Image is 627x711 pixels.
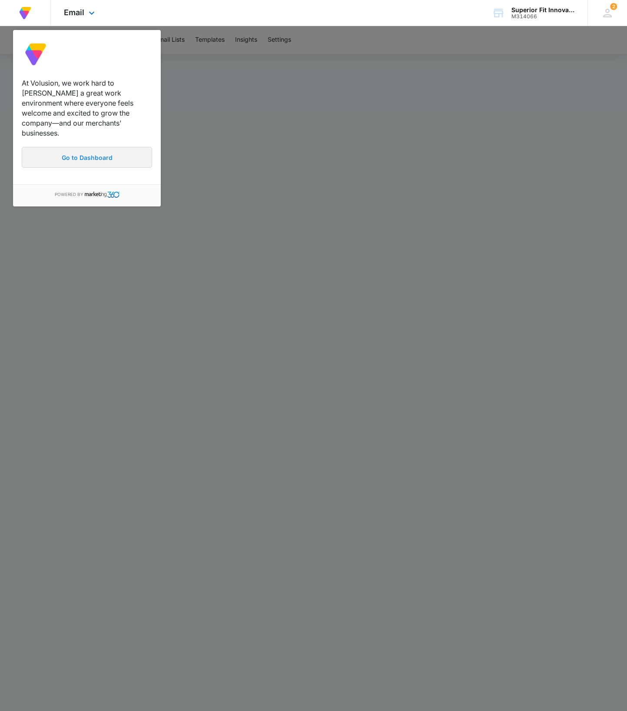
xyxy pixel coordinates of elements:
[511,13,575,20] div: account id
[22,78,152,138] p: At Volusion, we work hard to [PERSON_NAME] a great work environment where everyone feels welcome ...
[610,3,617,10] div: notifications count
[64,8,84,17] span: Email
[22,40,50,68] img: Volusion
[610,3,617,10] span: 2
[13,184,161,206] div: Powered by
[22,147,152,168] a: Go to Dashboard
[85,192,119,198] img: Marketing 360®
[17,5,33,21] img: Volusion
[511,7,575,13] div: account name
